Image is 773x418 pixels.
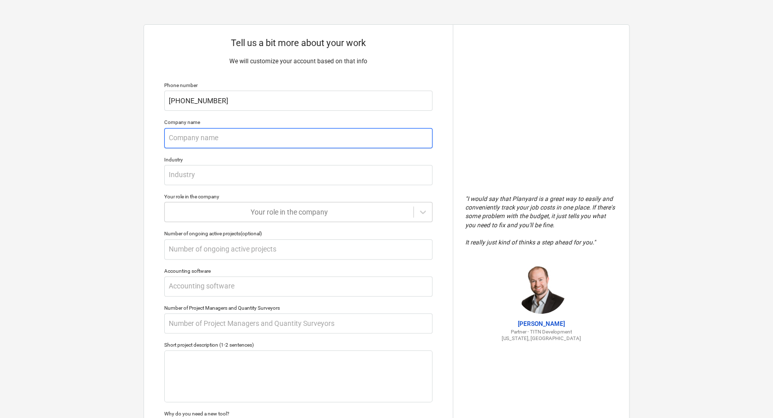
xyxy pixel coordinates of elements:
[465,320,617,328] p: [PERSON_NAME]
[164,239,432,260] input: Number of ongoing active projects
[465,328,617,335] p: Partner - TITN Development
[164,305,432,311] div: Number of Project Managers and Quantity Surveyors
[164,165,432,185] input: Industry
[164,230,432,237] div: Number of ongoing active projects (optional)
[164,119,432,126] div: Company name
[164,57,432,66] p: We will customize your account based on that info
[164,91,432,111] input: Your phone number
[164,268,432,274] div: Accounting software
[164,156,432,163] div: Industry
[164,128,432,148] input: Company name
[164,342,432,348] div: Short project description (1-2 sentences)
[516,263,566,314] img: Jordan Cohen
[164,193,432,200] div: Your role in the company
[164,82,432,89] div: Phone number
[465,195,617,247] p: " I would say that Planyard is a great way to easily and conveniently track your job costs in one...
[164,313,432,333] input: Number of Project Managers and Quantity Surveyors
[465,335,617,342] p: [US_STATE], [GEOGRAPHIC_DATA]
[164,276,432,297] input: Accounting software
[722,369,773,418] iframe: Chat Widget
[164,37,432,49] p: Tell us a bit more about your work
[164,410,432,417] div: Why do you need a new tool?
